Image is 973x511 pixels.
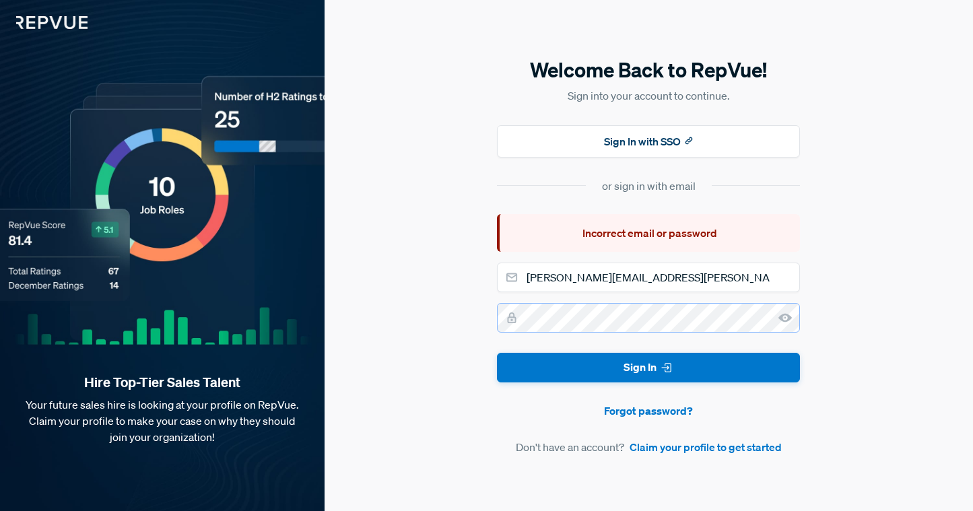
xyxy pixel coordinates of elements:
a: Claim your profile to get started [630,439,782,455]
div: Incorrect email or password [497,214,800,252]
p: Your future sales hire is looking at your profile on RepVue. Claim your profile to make your case... [22,397,303,445]
input: Email address [497,263,800,292]
h5: Welcome Back to RepVue! [497,56,800,84]
p: Sign into your account to continue. [497,88,800,104]
button: Sign In with SSO [497,125,800,158]
article: Don't have an account? [497,439,800,455]
a: Forgot password? [497,403,800,419]
button: Sign In [497,353,800,383]
div: or sign in with email [602,178,696,194]
strong: Hire Top-Tier Sales Talent [22,374,303,391]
